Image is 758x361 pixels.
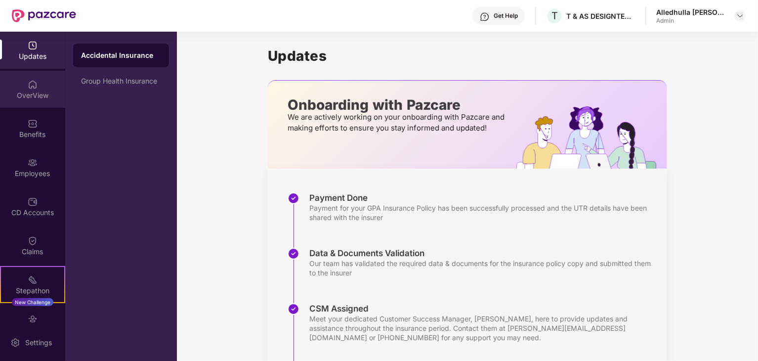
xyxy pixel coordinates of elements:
[28,197,38,207] img: svg+xml;base64,PHN2ZyBpZD0iQ0RfQWNjb3VudHMiIGRhdGEtbmFtZT0iQ0QgQWNjb3VudHMiIHhtbG5zPSJodHRwOi8vd3...
[309,248,657,259] div: Data & Documents Validation
[28,158,38,168] img: svg+xml;base64,PHN2ZyBpZD0iRW1wbG95ZWVzIiB4bWxucz0iaHR0cDovL3d3dy53My5vcmcvMjAwMC9zdmciIHdpZHRoPS...
[516,106,667,169] img: hrOnboarding
[288,192,299,204] img: svg+xml;base64,PHN2ZyBpZD0iU3RlcC1Eb25lLTMyeDMyIiB4bWxucz0iaHR0cDovL3d3dy53My5vcmcvMjAwMC9zdmciIH...
[28,80,38,90] img: svg+xml;base64,PHN2ZyBpZD0iSG9tZSIgeG1sbnM9Imh0dHA6Ly93d3cudzMub3JnLzIwMDAvc3ZnIiB3aWR0aD0iMjAiIG...
[309,203,657,222] div: Payment for your GPA Insurance Policy has been successfully processed and the UTR details have be...
[736,12,744,20] img: svg+xml;base64,PHN2ZyBpZD0iRHJvcGRvd24tMzJ4MzIiIHhtbG5zPSJodHRwOi8vd3d3LnczLm9yZy8yMDAwL3N2ZyIgd2...
[28,275,38,285] img: svg+xml;base64,PHN2ZyB4bWxucz0iaHR0cDovL3d3dy53My5vcmcvMjAwMC9zdmciIHdpZHRoPSIyMSIgaGVpZ2h0PSIyMC...
[566,11,635,21] div: T & AS DESIGNTECH SERVICES PRIVATE LIMITED
[551,10,558,22] span: T
[288,112,507,134] p: We are actively working on your onboarding with Pazcare and making efforts to ensure you stay inf...
[28,119,38,129] img: svg+xml;base64,PHN2ZyBpZD0iQmVuZWZpdHMiIHhtbG5zPSJodHRwOi8vd3d3LnczLm9yZy8yMDAwL3N2ZyIgd2lkdGg9Ij...
[28,314,38,324] img: svg+xml;base64,PHN2ZyBpZD0iRW5kb3JzZW1lbnRzIiB4bWxucz0iaHR0cDovL3d3dy53My5vcmcvMjAwMC9zdmciIHdpZH...
[309,314,657,342] div: Meet your dedicated Customer Success Manager, [PERSON_NAME], here to provide updates and assistan...
[12,9,76,22] img: New Pazcare Logo
[656,7,725,17] div: Alledhulla [PERSON_NAME]
[656,17,725,25] div: Admin
[12,298,53,306] div: New Challenge
[309,303,657,314] div: CSM Assigned
[480,12,490,22] img: svg+xml;base64,PHN2ZyBpZD0iSGVscC0zMngzMiIgeG1sbnM9Imh0dHA6Ly93d3cudzMub3JnLzIwMDAvc3ZnIiB3aWR0aD...
[288,303,299,315] img: svg+xml;base64,PHN2ZyBpZD0iU3RlcC1Eb25lLTMyeDMyIiB4bWxucz0iaHR0cDovL3d3dy53My5vcmcvMjAwMC9zdmciIH...
[81,50,161,60] div: Accidental Insurance
[268,47,667,64] h1: Updates
[10,338,20,348] img: svg+xml;base64,PHN2ZyBpZD0iU2V0dGluZy0yMHgyMCIgeG1sbnM9Imh0dHA6Ly93d3cudzMub3JnLzIwMDAvc3ZnIiB3aW...
[28,41,38,50] img: svg+xml;base64,PHN2ZyBpZD0iVXBkYXRlZCIgeG1sbnM9Imh0dHA6Ly93d3cudzMub3JnLzIwMDAvc3ZnIiB3aWR0aD0iMj...
[22,338,55,348] div: Settings
[288,100,507,109] p: Onboarding with Pazcare
[288,248,299,260] img: svg+xml;base64,PHN2ZyBpZD0iU3RlcC1Eb25lLTMyeDMyIiB4bWxucz0iaHR0cDovL3d3dy53My5vcmcvMjAwMC9zdmciIH...
[309,192,657,203] div: Payment Done
[28,236,38,246] img: svg+xml;base64,PHN2ZyBpZD0iQ2xhaW0iIHhtbG5zPSJodHRwOi8vd3d3LnczLm9yZy8yMDAwL3N2ZyIgd2lkdGg9IjIwIi...
[309,259,657,277] div: Our team has validated the required data & documents for the insurance policy copy and submitted ...
[1,286,64,296] div: Stepathon
[81,77,161,85] div: Group Health Insurance
[494,12,518,20] div: Get Help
